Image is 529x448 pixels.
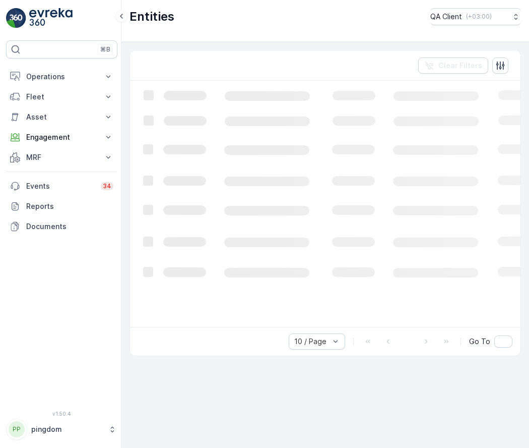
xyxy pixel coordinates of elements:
[6,87,117,107] button: Fleet
[103,182,111,190] p: 34
[26,132,97,142] p: Engagement
[26,72,97,82] p: Operations
[26,92,97,102] p: Fleet
[430,12,462,22] p: QA Client
[129,9,174,25] p: Entities
[26,201,113,211] p: Reports
[29,8,73,28] img: logo_light-DOdMpM7g.png
[466,13,492,21] p: ( +03:00 )
[430,8,521,25] button: QA Client(+03:00)
[6,67,117,87] button: Operations
[26,112,97,122] p: Asset
[6,147,117,167] button: MRF
[6,107,117,127] button: Asset
[6,176,117,196] a: Events34
[6,127,117,147] button: Engagement
[6,196,117,216] a: Reports
[31,424,103,434] p: pingdom
[6,8,26,28] img: logo
[26,181,95,191] p: Events
[6,419,117,440] button: PPpingdom
[438,61,482,71] p: Clear Filters
[469,337,490,347] span: Go To
[26,221,113,232] p: Documents
[6,411,117,417] span: v 1.50.4
[9,421,25,437] div: PP
[418,58,488,74] button: Clear Filters
[6,216,117,237] a: Documents
[100,45,110,53] p: ⌘B
[26,152,97,162] p: MRF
